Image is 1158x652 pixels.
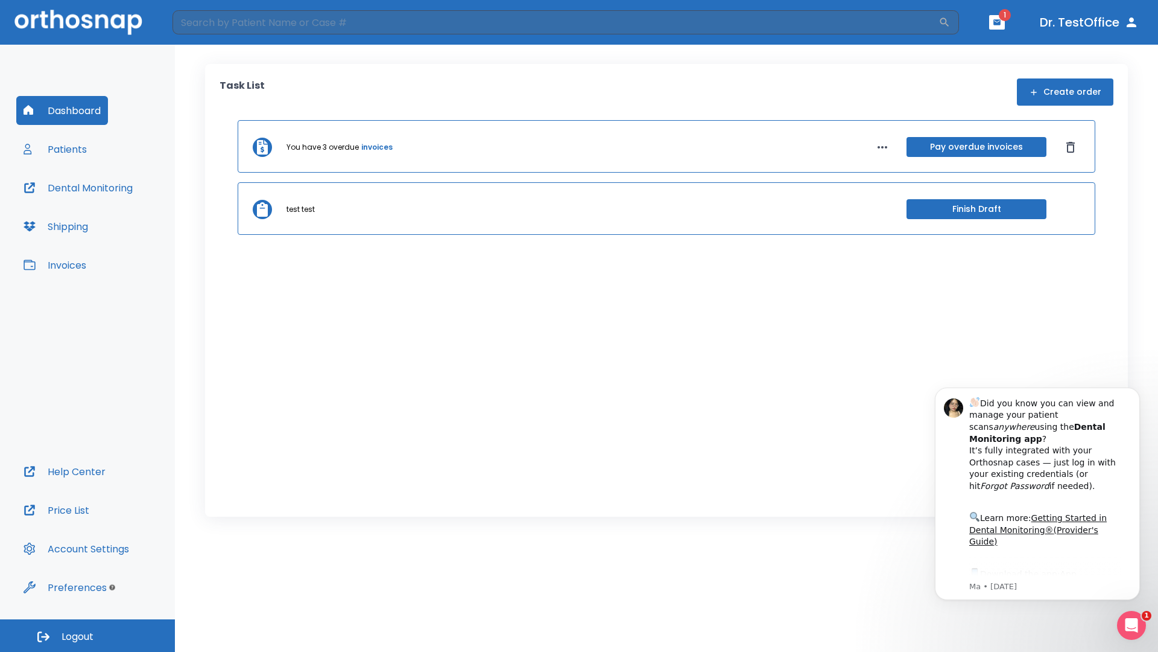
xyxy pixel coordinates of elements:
[286,142,359,153] p: You have 3 overdue
[16,135,94,164] button: Patients
[62,630,93,644] span: Logout
[1061,138,1080,157] button: Dismiss
[14,10,142,34] img: Orthosnap
[1117,611,1146,640] iframe: Intercom live chat
[204,26,214,36] button: Dismiss notification
[16,457,113,486] button: Help Center
[172,10,938,34] input: Search by Patient Name or Case #
[1142,611,1151,621] span: 1
[906,137,1046,157] button: Pay overdue invoices
[999,9,1011,21] span: 1
[16,251,93,280] button: Invoices
[1017,78,1113,106] button: Create order
[16,534,136,563] button: Account Settings
[286,204,315,215] p: test test
[107,582,118,593] div: Tooltip anchor
[220,78,265,106] p: Task List
[52,212,204,223] p: Message from Ma, sent 3w ago
[16,96,108,125] button: Dashboard
[16,496,96,525] button: Price List
[16,573,114,602] button: Preferences
[16,173,140,202] button: Dental Monitoring
[52,200,160,222] a: App Store
[1035,11,1144,33] button: Dr. TestOffice
[16,212,95,241] button: Shipping
[52,197,204,258] div: Download the app: | ​ Let us know if you need help getting started!
[917,369,1158,619] iframe: Intercom notifications message
[361,142,393,153] a: invoices
[906,199,1046,219] button: Finish Draft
